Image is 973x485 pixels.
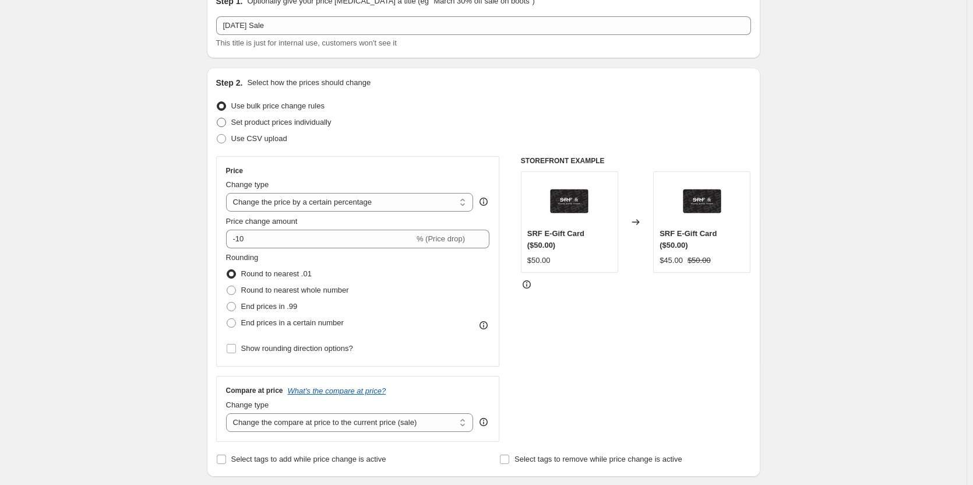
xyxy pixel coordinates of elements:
span: Set product prices individually [231,118,332,126]
div: help [478,416,489,428]
span: Use bulk price change rules [231,101,325,110]
p: Select how the prices should change [247,77,371,89]
span: SRF E-Gift Card ($50.00) [660,229,717,249]
h6: STOREFRONT EXAMPLE [521,156,751,166]
span: % (Price drop) [417,234,465,243]
strike: $50.00 [688,255,711,266]
span: Price change amount [226,217,298,226]
span: Rounding [226,253,259,262]
span: Select tags to add while price change is active [231,455,386,463]
span: Use CSV upload [231,134,287,143]
span: SRF E-Gift Card ($50.00) [527,229,584,249]
span: Change type [226,180,269,189]
input: 30% off holiday sale [216,16,751,35]
span: End prices in .99 [241,302,298,311]
span: Select tags to remove while price change is active [514,455,682,463]
div: help [478,196,489,208]
input: -15 [226,230,414,248]
h3: Compare at price [226,386,283,395]
span: End prices in a certain number [241,318,344,327]
img: srf-gift-card-padding_80x.jpg [546,178,593,224]
span: Round to nearest whole number [241,286,349,294]
span: Show rounding direction options? [241,344,353,353]
h2: Step 2. [216,77,243,89]
div: $45.00 [660,255,683,266]
div: $50.00 [527,255,551,266]
button: What's the compare at price? [288,386,386,395]
span: Change type [226,400,269,409]
span: Round to nearest .01 [241,269,312,278]
img: srf-gift-card-padding_80x.jpg [679,178,725,224]
h3: Price [226,166,243,175]
span: This title is just for internal use, customers won't see it [216,38,397,47]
